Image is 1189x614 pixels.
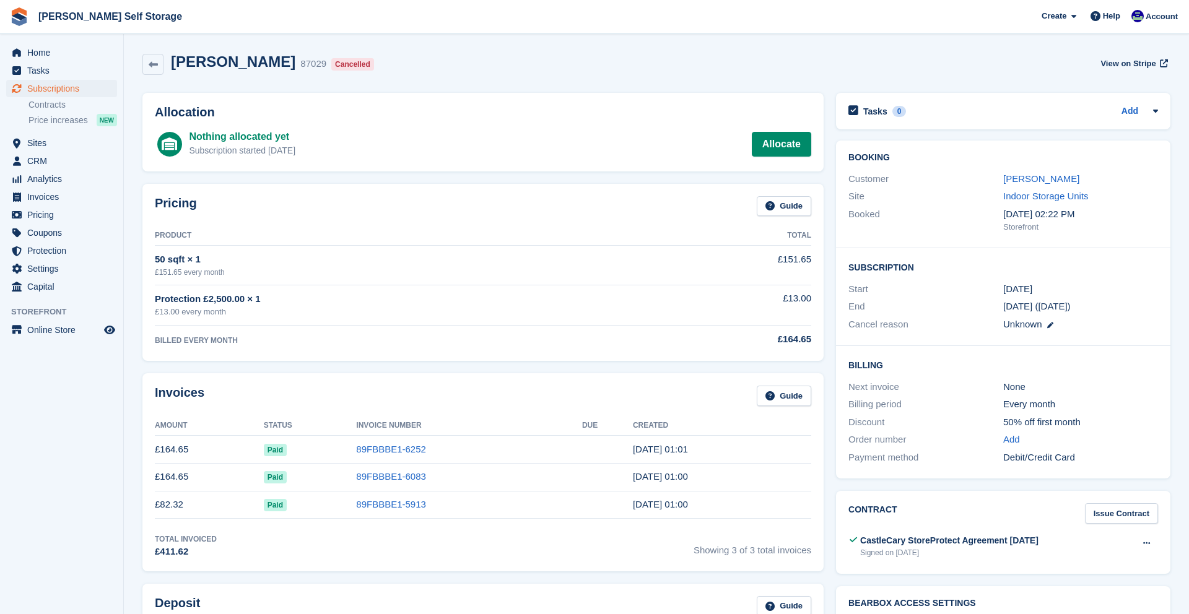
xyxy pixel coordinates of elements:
div: 50 sqft × 1 [155,253,653,267]
span: CRM [27,152,102,170]
div: 0 [892,106,907,117]
td: £82.32 [155,491,264,519]
span: Account [1146,11,1178,23]
a: Guide [757,196,811,217]
a: 89FBBBE1-6083 [356,471,426,482]
span: [DATE] ([DATE]) [1003,301,1071,311]
a: 89FBBBE1-6252 [356,444,426,454]
a: menu [6,188,117,205]
a: [PERSON_NAME] [1003,173,1079,184]
div: Order number [848,433,1003,447]
div: NEW [97,114,117,126]
span: Home [27,44,102,61]
div: Site [848,189,1003,204]
div: Payment method [848,451,1003,465]
th: Due [582,416,633,436]
span: Paid [264,444,287,456]
time: 2025-05-23 00:00:48 UTC [633,499,688,509]
h2: Invoices [155,386,204,406]
a: menu [6,260,117,277]
h2: Subscription [848,261,1158,273]
div: Discount [848,415,1003,430]
a: menu [6,152,117,170]
span: Analytics [27,170,102,188]
td: £164.65 [155,436,264,464]
span: Price increases [28,115,88,126]
a: [PERSON_NAME] Self Storage [33,6,187,27]
div: CastleCary StoreProtect Agreement [DATE] [860,534,1039,547]
a: menu [6,62,117,79]
span: Subscriptions [27,80,102,97]
span: Pricing [27,206,102,223]
div: Cancel reason [848,318,1003,332]
th: Status [264,416,357,436]
a: menu [6,224,117,241]
a: menu [6,170,117,188]
div: 87029 [300,57,326,71]
a: Add [1121,105,1138,119]
a: menu [6,80,117,97]
div: Next invoice [848,380,1003,394]
div: Protection £2,500.00 × 1 [155,292,653,306]
span: Showing 3 of 3 total invoices [694,534,811,559]
a: menu [6,242,117,259]
div: Cancelled [331,58,374,71]
div: End [848,300,1003,314]
div: 50% off first month [1003,415,1158,430]
div: Every month [1003,397,1158,412]
a: Guide [757,386,811,406]
th: Product [155,226,653,246]
div: £151.65 every month [155,267,653,278]
td: £164.65 [155,463,264,491]
h2: Allocation [155,105,811,119]
a: menu [6,134,117,152]
th: Created [633,416,811,436]
span: Tasks [27,62,102,79]
td: £13.00 [653,285,811,325]
span: Settings [27,260,102,277]
div: Customer [848,172,1003,186]
th: Amount [155,416,264,436]
img: Justin Farthing [1131,10,1144,22]
h2: [PERSON_NAME] [171,53,295,70]
div: £13.00 every month [155,306,653,318]
th: Invoice Number [356,416,582,436]
span: Unknown [1003,319,1042,329]
div: Storefront [1003,221,1158,233]
a: View on Stripe [1095,53,1170,74]
div: £411.62 [155,545,217,559]
a: Preview store [102,322,117,337]
span: Create [1042,10,1066,22]
th: Total [653,226,811,246]
span: Sites [27,134,102,152]
span: Paid [264,471,287,483]
img: stora-icon-8386f47178a22dfd0bd8f6a31ec36ba5ce8667c1dd55bd0f319d3a0aa187defe.svg [10,7,28,26]
a: menu [6,44,117,61]
span: Coupons [27,224,102,241]
a: Add [1003,433,1020,447]
h2: BearBox Access Settings [848,599,1158,608]
time: 2025-05-23 00:00:00 UTC [1003,282,1032,296]
div: Total Invoiced [155,534,217,545]
div: Debit/Credit Card [1003,451,1158,465]
div: BILLED EVERY MONTH [155,335,653,346]
div: None [1003,380,1158,394]
div: Billing period [848,397,1003,412]
td: £151.65 [653,246,811,285]
div: Signed on [DATE] [860,547,1039,558]
span: View on Stripe [1100,58,1156,70]
span: Protection [27,242,102,259]
div: Booked [848,207,1003,233]
a: menu [6,206,117,223]
span: Help [1103,10,1120,22]
span: Invoices [27,188,102,205]
a: Issue Contract [1085,503,1158,524]
span: Storefront [11,306,123,318]
span: Capital [27,278,102,295]
a: menu [6,278,117,295]
div: £164.65 [653,332,811,347]
h2: Billing [848,358,1158,371]
a: Indoor Storage Units [1003,191,1089,201]
div: [DATE] 02:22 PM [1003,207,1158,222]
span: Paid [264,499,287,511]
